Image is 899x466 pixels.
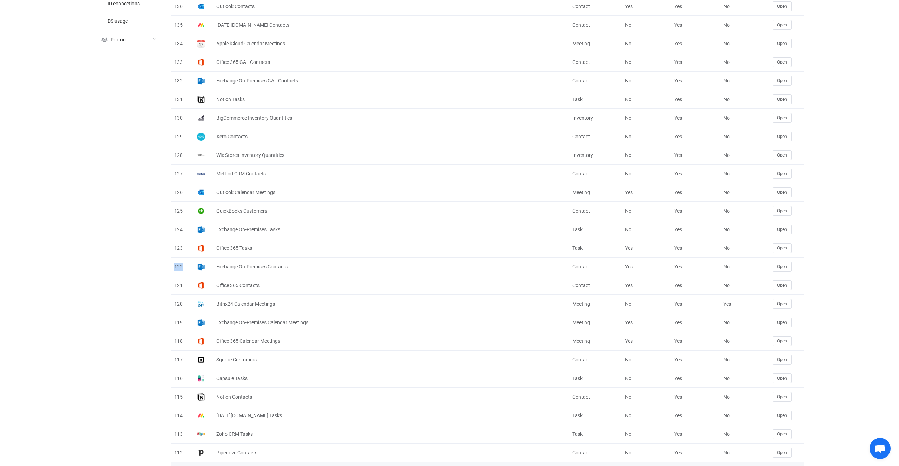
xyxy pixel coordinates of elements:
[671,207,720,215] div: Yes
[197,170,205,178] img: methodcrm.png
[213,114,569,122] div: BigCommerce Inventory Quantities
[622,188,671,197] div: Yes
[773,262,792,272] button: Open
[197,133,205,141] img: xero.png
[720,449,769,457] div: No
[171,263,193,271] div: 122
[569,40,622,48] div: Meeting
[569,151,622,159] div: Inventory
[777,41,787,46] span: Open
[171,300,193,308] div: 120
[197,226,205,234] img: exchange.png
[171,21,193,29] div: 135
[213,77,569,85] div: Exchange On-Premises GAL Contacts
[569,412,622,420] div: Task
[773,39,792,48] button: Open
[197,40,205,48] img: icloud-calendar.png
[171,2,193,11] div: 136
[671,263,720,271] div: Yes
[622,337,671,345] div: Yes
[773,375,792,381] a: Open
[773,189,792,195] a: Open
[622,374,671,382] div: No
[569,319,622,327] div: Meeting
[622,244,671,252] div: Yes
[773,57,792,67] button: Open
[197,21,205,29] img: monday.png
[671,95,720,104] div: Yes
[773,245,792,251] a: Open
[773,301,792,306] a: Open
[171,337,193,345] div: 118
[720,151,769,159] div: No
[569,170,622,178] div: Contact
[777,190,787,195] span: Open
[197,393,205,401] img: notion.png
[777,97,787,102] span: Open
[720,226,769,234] div: No
[213,263,569,271] div: Exchange On-Premises Contacts
[171,356,193,364] div: 117
[622,263,671,271] div: Yes
[777,208,787,213] span: Open
[569,226,622,234] div: Task
[197,356,205,364] img: square.png
[197,207,205,215] img: quickbooks.png
[720,430,769,438] div: No
[622,449,671,457] div: No
[777,171,787,176] span: Open
[569,77,622,85] div: Contact
[213,449,569,457] div: Pipedrive Contacts
[197,2,205,11] img: outlook.png
[569,2,622,11] div: Contact
[671,151,720,159] div: Yes
[197,337,205,345] img: microsoft365.png
[777,301,787,306] span: Open
[720,263,769,271] div: No
[171,374,193,382] div: 116
[773,243,792,253] button: Open
[171,449,193,457] div: 112
[773,450,792,455] a: Open
[213,151,569,159] div: Wix Stores Inventory Quantities
[569,244,622,252] div: Task
[569,281,622,289] div: Contact
[622,95,671,104] div: No
[777,78,787,83] span: Open
[622,393,671,401] div: No
[720,133,769,141] div: No
[213,188,569,197] div: Outlook Calendar Meetings
[777,413,787,418] span: Open
[773,318,792,327] button: Open
[213,207,569,215] div: QuickBooks Customers
[773,152,792,158] a: Open
[720,2,769,11] div: No
[773,113,792,123] button: Open
[622,114,671,122] div: No
[773,412,792,418] a: Open
[720,170,769,178] div: No
[773,20,792,30] button: Open
[777,115,787,120] span: Open
[213,133,569,141] div: Xero Contacts
[777,134,787,139] span: Open
[773,132,792,141] button: Open
[569,95,622,104] div: Task
[197,58,205,66] img: microsoft365.png
[197,188,205,197] img: outlook.png
[622,319,671,327] div: Yes
[171,58,193,66] div: 133
[197,449,205,457] img: pipedrive.png
[569,374,622,382] div: Task
[197,319,205,327] img: exchange.png
[720,412,769,420] div: No
[773,357,792,362] a: Open
[171,393,193,401] div: 115
[622,300,671,308] div: No
[720,374,769,382] div: No
[773,394,792,399] a: Open
[671,300,720,308] div: Yes
[622,133,671,141] div: No
[213,40,569,48] div: Apple iCloud Calendar Meetings
[197,281,205,289] img: microsoft365.png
